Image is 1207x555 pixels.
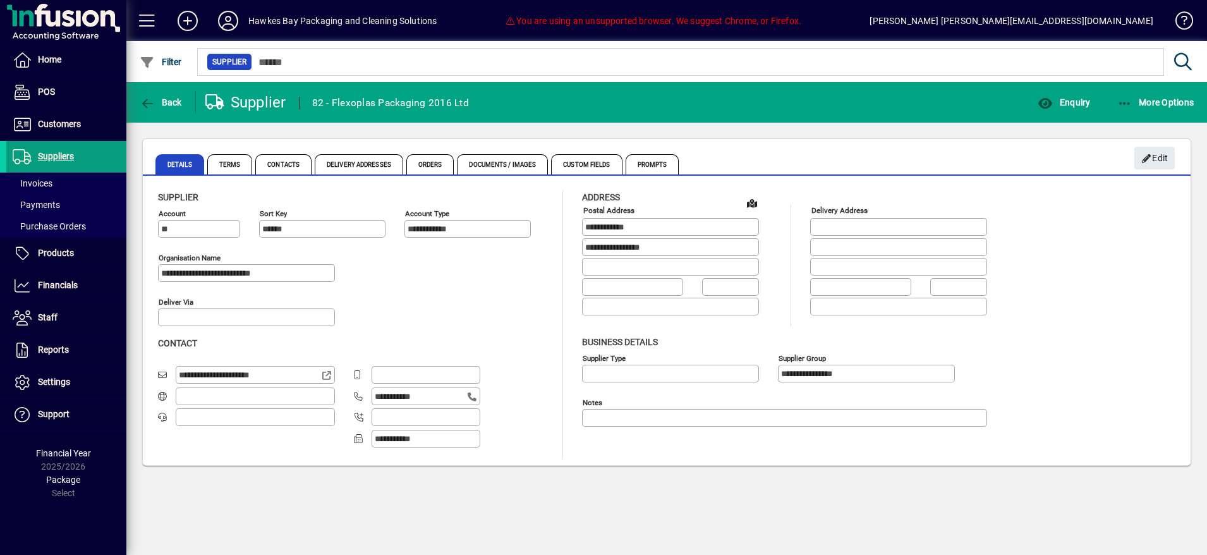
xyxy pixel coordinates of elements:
a: Settings [6,367,126,398]
a: POS [6,76,126,108]
span: Filter [140,57,182,67]
span: Details [155,154,204,174]
span: Supplier [212,56,246,68]
a: Customers [6,109,126,140]
button: Profile [208,9,248,32]
mat-label: Account [159,209,186,218]
div: 82 - Flexoplas Packaging 2016 Ltd [312,93,469,113]
span: Financial Year [36,448,91,458]
a: Staff [6,302,126,334]
a: Knowledge Base [1166,3,1191,44]
span: Home [38,54,61,64]
a: View on map [742,193,762,213]
mat-label: Supplier type [583,353,626,362]
a: Payments [6,194,126,216]
div: Supplier [205,92,286,113]
div: [PERSON_NAME] [PERSON_NAME][EMAIL_ADDRESS][DOMAIN_NAME] [870,11,1153,31]
mat-label: Account Type [405,209,449,218]
a: Products [6,238,126,269]
span: Prompts [626,154,679,174]
a: Home [6,44,126,76]
span: Reports [38,345,69,355]
span: Support [38,409,70,419]
span: Delivery Addresses [315,154,403,174]
span: Payments [13,200,60,210]
button: Enquiry [1034,91,1093,114]
span: More Options [1117,97,1194,107]
a: Reports [6,334,126,366]
span: Documents / Images [457,154,548,174]
span: POS [38,87,55,97]
a: Purchase Orders [6,216,126,237]
mat-label: Organisation name [159,253,221,262]
span: Staff [38,312,58,322]
button: More Options [1114,91,1198,114]
button: Add [167,9,208,32]
span: Settings [38,377,70,387]
a: Invoices [6,173,126,194]
span: Financials [38,280,78,290]
a: Financials [6,270,126,302]
mat-label: Supplier group [779,353,826,362]
button: Edit [1134,147,1175,169]
span: Invoices [13,178,52,188]
button: Back [136,91,185,114]
app-page-header-button: Back [126,91,196,114]
span: Enquiry [1038,97,1090,107]
span: Suppliers [38,151,74,161]
mat-label: Sort key [260,209,287,218]
span: Contacts [255,154,312,174]
a: Support [6,399,126,430]
span: Edit [1141,148,1168,169]
span: Custom Fields [551,154,622,174]
span: Orders [406,154,454,174]
span: Business details [582,337,658,347]
span: Supplier [158,192,198,202]
span: You are using an unsupported browser. We suggest Chrome, or Firefox. [506,16,801,26]
button: Filter [136,51,185,73]
span: Contact [158,338,197,348]
span: Products [38,248,74,258]
span: Terms [207,154,253,174]
span: Back [140,97,182,107]
span: Purchase Orders [13,221,86,231]
div: Hawkes Bay Packaging and Cleaning Solutions [248,11,437,31]
span: Customers [38,119,81,129]
mat-label: Notes [583,398,602,406]
span: Package [46,475,80,485]
mat-label: Deliver via [159,298,193,307]
span: Address [582,192,620,202]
